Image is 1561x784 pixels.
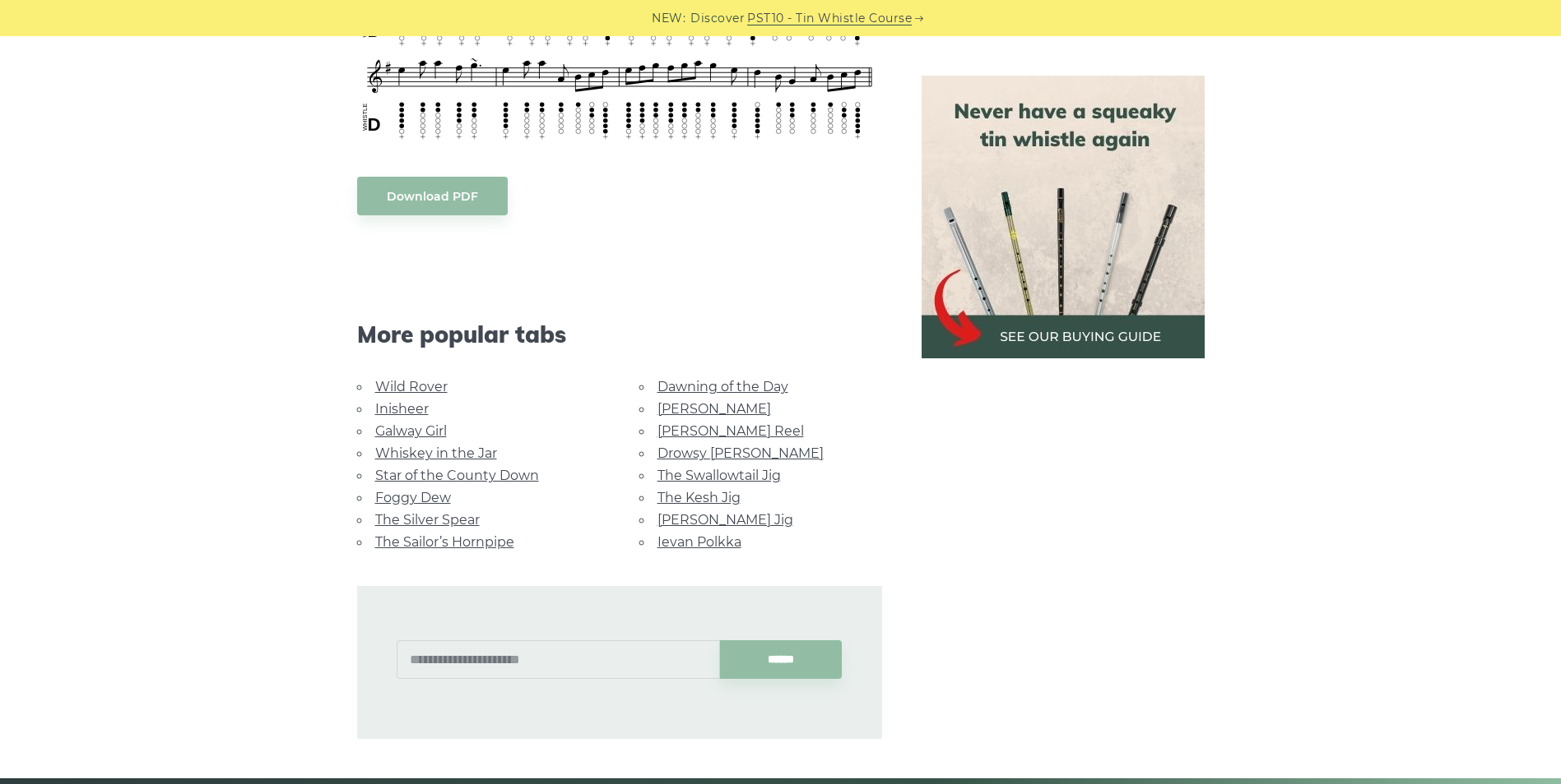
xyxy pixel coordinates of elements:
span: NEW: [652,9,685,28]
a: Dawning of the Day [657,379,788,394]
a: Download PDF [357,177,508,215]
a: Star of the County Down [375,468,539,483]
span: More popular tabs [357,321,882,348]
a: Galway Girl [375,423,447,439]
a: The Kesh Jig [657,490,741,505]
span: Discover [690,9,745,28]
a: Foggy Dew [375,490,451,505]
a: [PERSON_NAME] [657,401,771,417]
a: The Silver Spear [375,512,480,528]
a: Wild Rover [375,379,448,394]
a: Drowsy [PERSON_NAME] [657,445,824,461]
a: [PERSON_NAME] Reel [657,423,804,439]
img: tin whistle buying guide [922,76,1205,358]
a: PST10 - Tin Whistle Course [747,9,912,28]
a: [PERSON_NAME] Jig [657,512,793,528]
a: The Sailor’s Hornpipe [375,534,514,550]
a: Whiskey in the Jar [375,445,497,461]
a: Inisheer [375,401,429,417]
a: The Swallowtail Jig [657,468,781,483]
a: Ievan Polkka [657,534,741,550]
